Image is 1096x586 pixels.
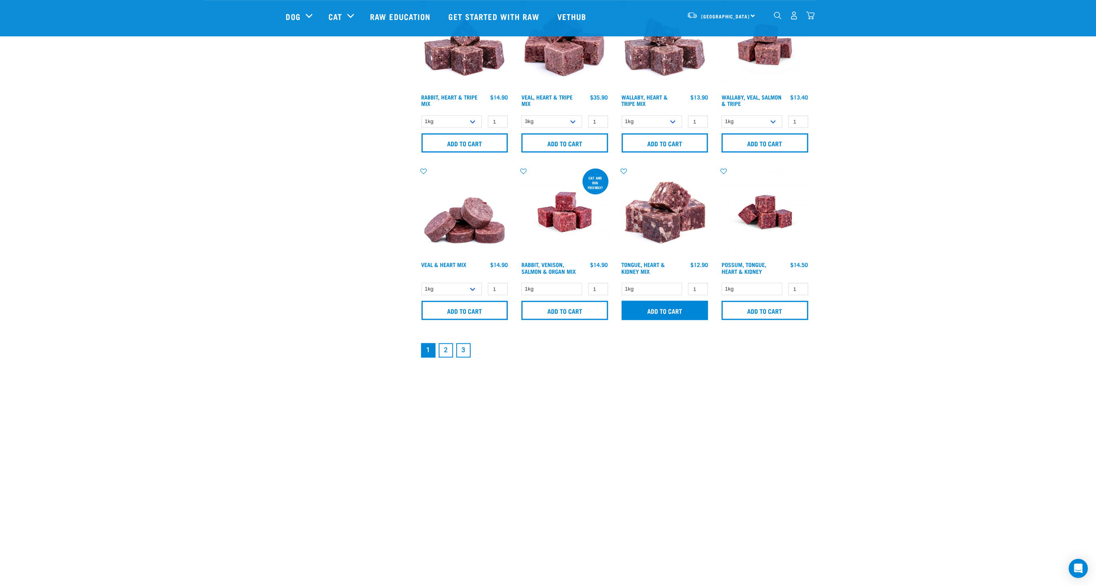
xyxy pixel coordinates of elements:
input: 1 [588,283,608,295]
a: Goto page 3 [456,343,471,357]
img: Rabbit Venison Salmon Organ 1688 [519,167,610,257]
input: 1 [688,115,708,128]
input: 1 [488,283,508,295]
a: Vethub [549,0,597,32]
a: Cat [328,10,342,22]
input: 1 [688,283,708,295]
a: Get started with Raw [441,0,549,32]
div: Cat and dog friendly! [583,171,609,193]
div: $13.40 [791,94,808,100]
img: home-icon-1@2x.png [774,12,782,19]
div: $13.90 [690,94,708,100]
div: $14.90 [490,261,508,267]
input: Add to cart [422,301,508,320]
img: home-icon@2x.png [806,11,815,20]
img: van-moving.png [687,12,698,19]
a: Dog [286,10,300,22]
input: Add to cart [422,133,508,152]
a: Veal & Heart Mix [422,263,467,265]
div: Open Intercom Messenger [1069,559,1088,578]
img: 1152 Veal Heart Medallions 01 [420,167,510,257]
input: Add to cart [622,301,708,320]
img: Possum Tongue Heart Kidney 1682 [720,167,810,257]
img: user.png [790,11,798,20]
a: Tongue, Heart & Kidney Mix [622,263,665,272]
input: Add to cart [521,133,608,152]
a: Wallaby, Heart & Tripe Mix [622,95,668,104]
a: Possum, Tongue, Heart & Kidney [722,263,766,272]
div: $35.90 [591,94,608,100]
input: Add to cart [622,133,708,152]
input: Add to cart [722,133,808,152]
input: 1 [788,115,808,128]
a: Goto page 2 [439,343,453,357]
div: $14.90 [490,94,508,100]
a: Page 1 [421,343,436,357]
a: Raw Education [362,0,440,32]
a: Wallaby, Veal, Salmon & Tripe [722,95,782,104]
div: $14.90 [591,261,608,267]
input: 1 [588,115,608,128]
input: 1 [488,115,508,128]
span: [GEOGRAPHIC_DATA] [702,15,750,18]
a: Veal, Heart & Tripe Mix [521,95,573,104]
div: $12.90 [690,261,708,267]
a: Rabbit, Heart & Tripe Mix [422,95,478,104]
nav: pagination [420,341,810,359]
input: Add to cart [722,301,808,320]
div: $14.50 [791,261,808,267]
input: Add to cart [521,301,608,320]
input: 1 [788,283,808,295]
img: 1167 Tongue Heart Kidney Mix 01 [620,167,710,257]
a: Rabbit, Venison, Salmon & Organ Mix [521,263,576,272]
